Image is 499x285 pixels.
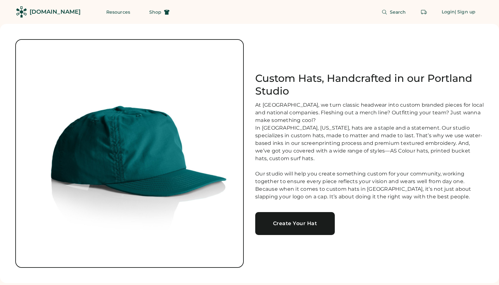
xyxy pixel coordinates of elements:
span: Search [390,10,406,14]
div: Create Your Hat [263,221,327,226]
button: Resources [99,6,138,18]
div: At [GEOGRAPHIC_DATA], we turn classic headwear into custom branded pieces for local and national ... [255,101,484,201]
button: Retrieve an order [418,6,430,18]
button: Shop [142,6,177,18]
div: | Sign up [455,9,475,15]
img: Rendered Logo - Screens [16,6,27,18]
img: no [16,40,243,267]
div: Login [442,9,455,15]
div: [DOMAIN_NAME] [30,8,81,16]
button: Search [374,6,414,18]
span: Shop [149,10,161,14]
a: Create Your Hat [255,212,335,235]
h1: Custom Hats, Handcrafted in our Portland Studio [255,72,484,97]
